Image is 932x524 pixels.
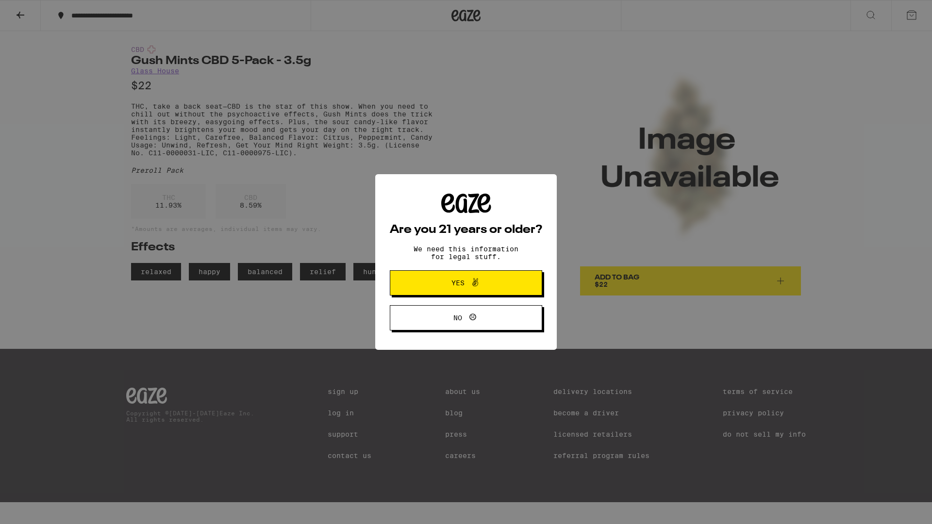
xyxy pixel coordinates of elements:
[451,279,465,286] span: Yes
[390,224,542,236] h2: Are you 21 years or older?
[453,314,462,321] span: No
[390,270,542,295] button: Yes
[390,305,542,330] button: No
[405,245,527,261] p: We need this information for legal stuff.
